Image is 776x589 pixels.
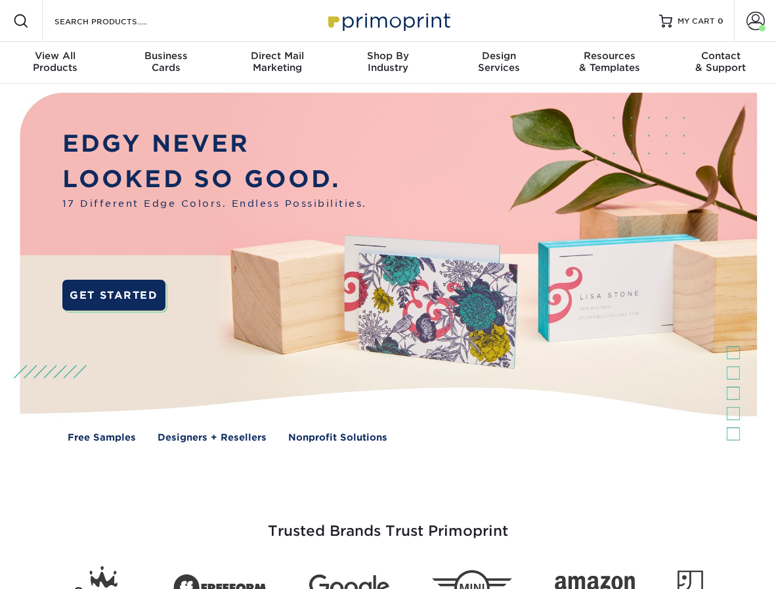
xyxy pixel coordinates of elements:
div: Cards [111,50,222,74]
span: Direct Mail [222,50,333,62]
a: GET STARTED [62,280,166,311]
a: DesignServices [443,42,554,84]
span: Business [111,50,222,62]
span: MY CART [678,16,715,27]
input: SEARCH PRODUCTS..... [53,13,181,29]
span: Contact [665,50,776,62]
span: 17 Different Edge Colors. Endless Possibilities. [62,196,367,210]
div: & Templates [554,50,665,74]
div: & Support [665,50,776,74]
a: Designers + Resellers [158,430,267,444]
p: LOOKED SO GOOD. [62,162,367,196]
div: Industry [333,50,444,74]
span: Shop By [333,50,444,62]
a: Contact& Support [665,42,776,84]
p: EDGY NEVER [62,126,367,161]
a: Nonprofit Solutions [288,430,387,444]
span: Resources [554,50,665,62]
div: Marketing [222,50,333,74]
a: Free Samples [68,430,136,444]
img: Primoprint [322,7,454,35]
a: Resources& Templates [554,42,665,84]
a: BusinessCards [111,42,222,84]
span: Design [443,50,554,62]
div: Services [443,50,554,74]
a: Direct MailMarketing [222,42,333,84]
h3: Trusted Brands Trust Primoprint [10,491,766,556]
span: 0 [718,16,723,26]
a: Shop ByIndustry [333,42,444,84]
